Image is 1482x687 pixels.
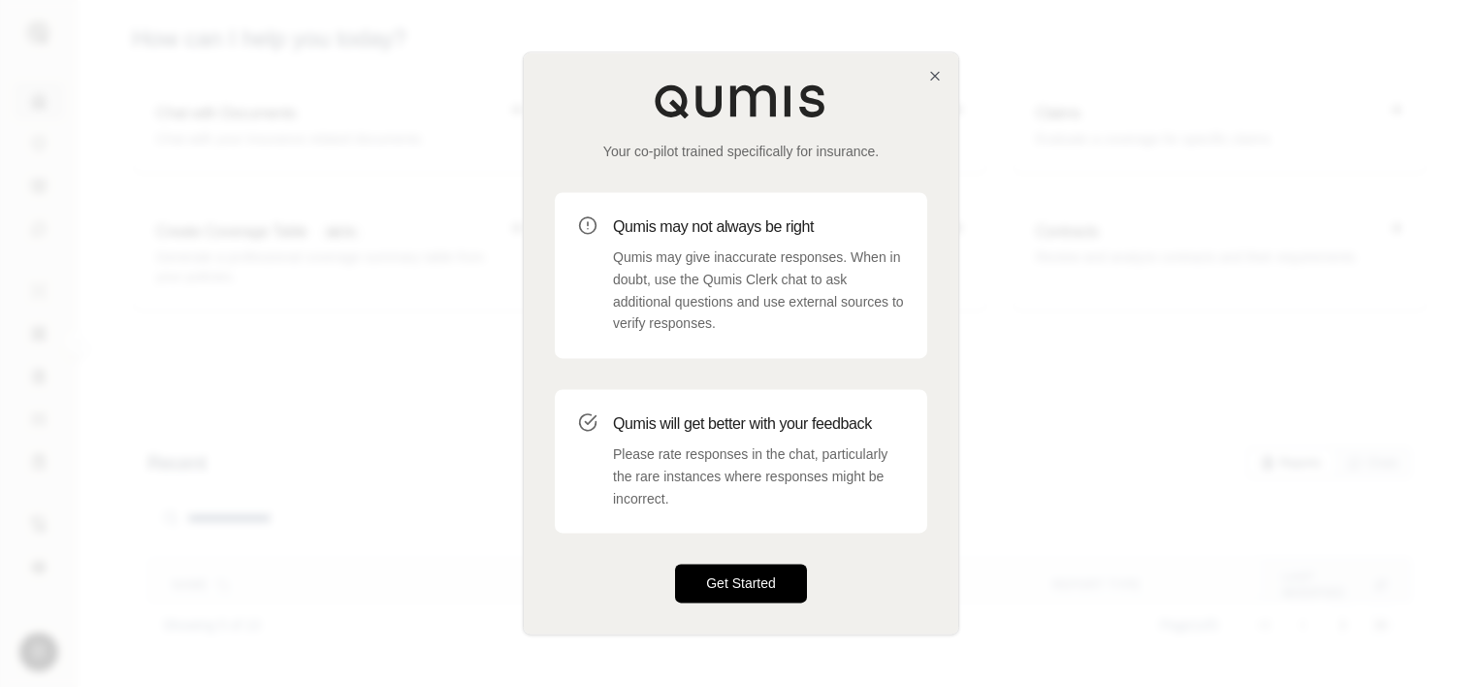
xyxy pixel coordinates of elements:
p: Your co-pilot trained specifically for insurance. [555,142,927,161]
p: Please rate responses in the chat, particularly the rare instances where responses might be incor... [613,443,904,509]
p: Qumis may give inaccurate responses. When in doubt, use the Qumis Clerk chat to ask additional qu... [613,246,904,335]
img: Qumis Logo [654,83,828,118]
button: Get Started [675,565,807,604]
h3: Qumis will get better with your feedback [613,412,904,436]
h3: Qumis may not always be right [613,215,904,239]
